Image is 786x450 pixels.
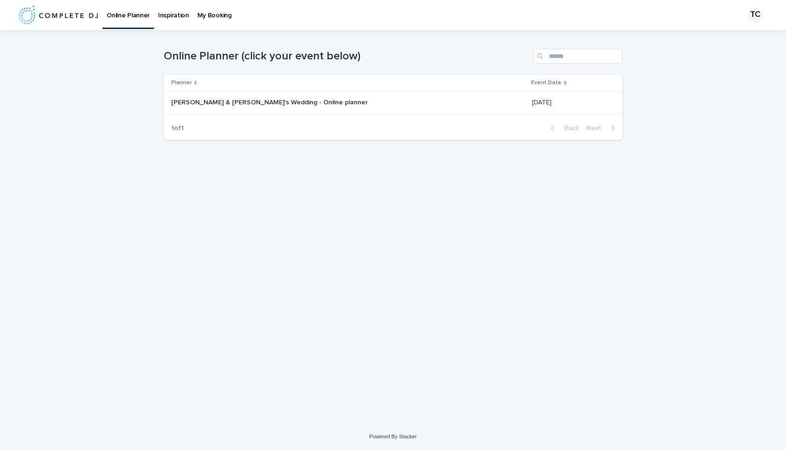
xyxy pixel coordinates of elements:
span: Next [586,125,607,131]
p: 1 of 1 [164,117,191,140]
p: [DATE] [532,97,553,107]
p: [PERSON_NAME] & [PERSON_NAME]'s Wedding - Online planner [171,97,370,107]
p: Event Date [531,78,561,88]
h1: Online Planner (click your event below) [164,50,530,63]
a: Powered By Stacker [369,434,416,439]
p: Planner [171,78,192,88]
div: TC [748,7,763,22]
tr: [PERSON_NAME] & [PERSON_NAME]'s Wedding - Online planner[PERSON_NAME] & [PERSON_NAME]'s Wedding -... [164,91,622,115]
input: Search [533,49,622,64]
span: Back [559,125,579,131]
img: 8nP3zCmvR2aWrOmylPw8 [19,6,98,24]
button: Back [543,124,582,132]
button: Next [582,124,622,132]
